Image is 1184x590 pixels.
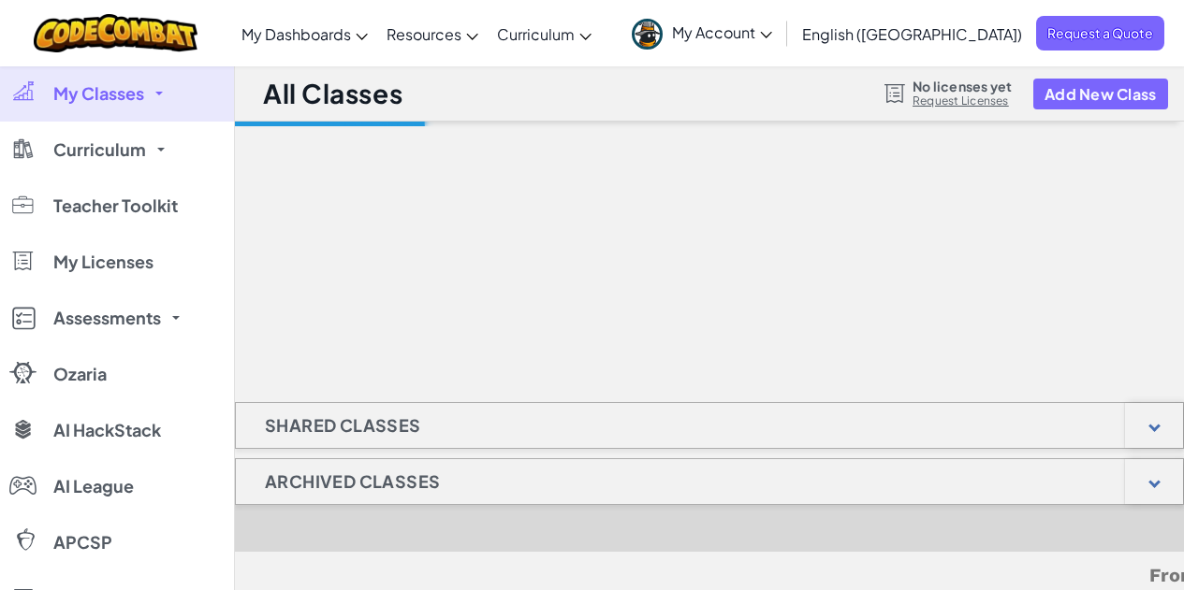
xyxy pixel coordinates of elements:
span: My Licenses [53,253,153,270]
a: Resources [377,8,488,59]
span: Resources [387,24,461,44]
h1: All Classes [263,76,402,111]
h1: Archived Classes [236,458,469,505]
span: Curriculum [53,141,146,158]
span: English ([GEOGRAPHIC_DATA]) [802,24,1022,44]
h1: Shared Classes [236,402,450,449]
a: English ([GEOGRAPHIC_DATA]) [793,8,1031,59]
a: Curriculum [488,8,601,59]
span: AI League [53,478,134,495]
span: My Dashboards [241,24,351,44]
span: AI HackStack [53,422,161,439]
button: Add New Class [1033,79,1168,109]
a: Request a Quote [1036,16,1164,50]
span: Teacher Toolkit [53,197,178,214]
img: CodeCombat logo [34,14,197,52]
span: My Classes [53,85,144,102]
a: Request Licenses [913,94,1012,108]
span: No licenses yet [913,79,1012,94]
span: Curriculum [497,24,575,44]
img: avatar [632,19,663,50]
a: My Dashboards [232,8,377,59]
span: My Account [672,22,772,42]
span: Assessments [53,309,161,326]
span: Ozaria [53,366,107,382]
a: My Account [622,4,782,63]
